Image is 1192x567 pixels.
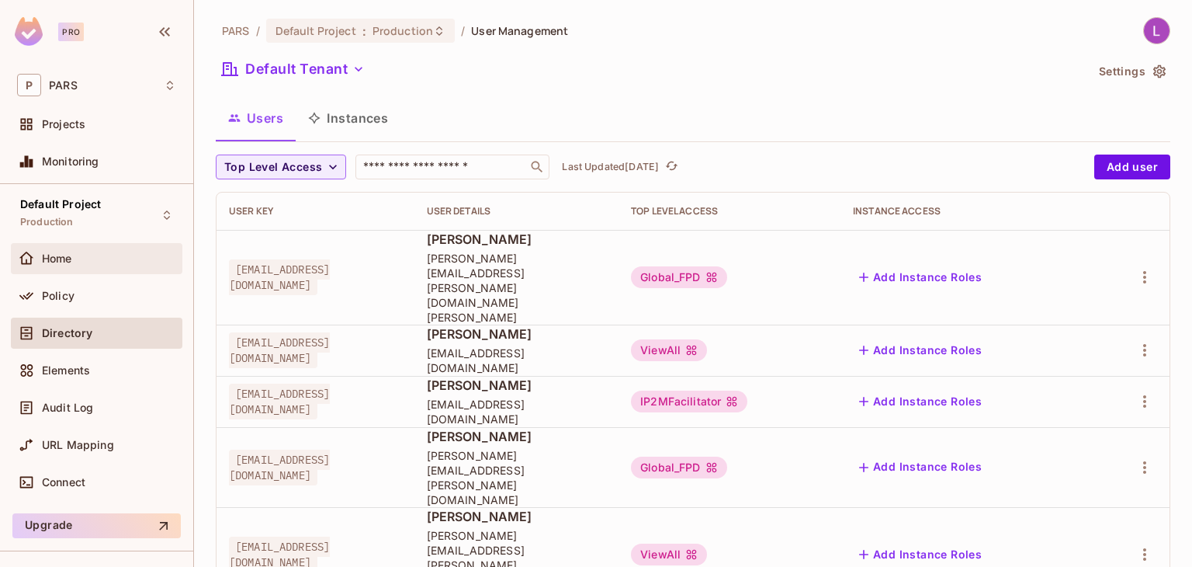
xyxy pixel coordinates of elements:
[427,251,607,325] span: [PERSON_NAME][EMAIL_ADDRESS][PERSON_NAME][DOMAIN_NAME][PERSON_NAME]
[1093,59,1170,84] button: Settings
[427,377,607,394] span: [PERSON_NAME]
[631,266,727,288] div: Global_FPD
[427,205,607,217] div: User Details
[229,450,330,485] span: [EMAIL_ADDRESS][DOMAIN_NAME]
[853,542,988,567] button: Add Instance Roles
[631,205,828,217] div: Top Level Access
[631,457,727,478] div: Global_FPD
[471,23,568,38] span: User Management
[17,74,41,96] span: P
[853,338,988,363] button: Add Instance Roles
[659,158,681,176] span: Click to refresh data
[42,155,99,168] span: Monitoring
[853,205,1079,217] div: Instance Access
[665,159,678,175] span: refresh
[662,158,681,176] button: refresh
[1094,155,1170,179] button: Add user
[42,290,74,302] span: Policy
[42,327,92,339] span: Directory
[42,439,114,451] span: URL Mapping
[256,23,260,38] li: /
[275,23,356,38] span: Default Project
[49,79,78,92] span: Workspace: PARS
[427,325,607,343] span: [PERSON_NAME]
[427,508,607,525] span: [PERSON_NAME]
[427,397,607,426] span: [EMAIL_ADDRESS][DOMAIN_NAME]
[631,339,707,361] div: ViewAll
[427,346,607,375] span: [EMAIL_ADDRESS][DOMAIN_NAME]
[12,513,181,538] button: Upgrade
[631,391,747,412] div: IP2MFacilitator
[224,158,322,177] span: Top Level Access
[42,252,72,265] span: Home
[427,448,607,507] span: [PERSON_NAME][EMAIL_ADDRESS][PERSON_NAME][DOMAIN_NAME]
[1144,18,1169,43] img: Louisa Mondoa
[562,161,659,173] p: Last Updated [DATE]
[229,205,402,217] div: User Key
[42,476,85,489] span: Connect
[853,389,988,414] button: Add Instance Roles
[42,118,85,130] span: Projects
[42,364,90,377] span: Elements
[216,155,346,179] button: Top Level Access
[20,216,74,228] span: Production
[427,231,607,248] span: [PERSON_NAME]
[296,99,400,137] button: Instances
[461,23,465,38] li: /
[631,544,707,565] div: ViewAll
[372,23,433,38] span: Production
[229,332,330,368] span: [EMAIL_ADDRESS][DOMAIN_NAME]
[20,198,101,210] span: Default Project
[15,17,43,46] img: SReyMgAAAABJRU5ErkJggg==
[216,99,296,137] button: Users
[362,25,367,37] span: :
[222,23,250,38] span: the active workspace
[853,455,988,480] button: Add Instance Roles
[229,259,330,295] span: [EMAIL_ADDRESS][DOMAIN_NAME]
[427,428,607,445] span: [PERSON_NAME]
[229,384,330,419] span: [EMAIL_ADDRESS][DOMAIN_NAME]
[853,265,988,290] button: Add Instance Roles
[216,57,371,82] button: Default Tenant
[42,402,93,414] span: Audit Log
[58,23,84,41] div: Pro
